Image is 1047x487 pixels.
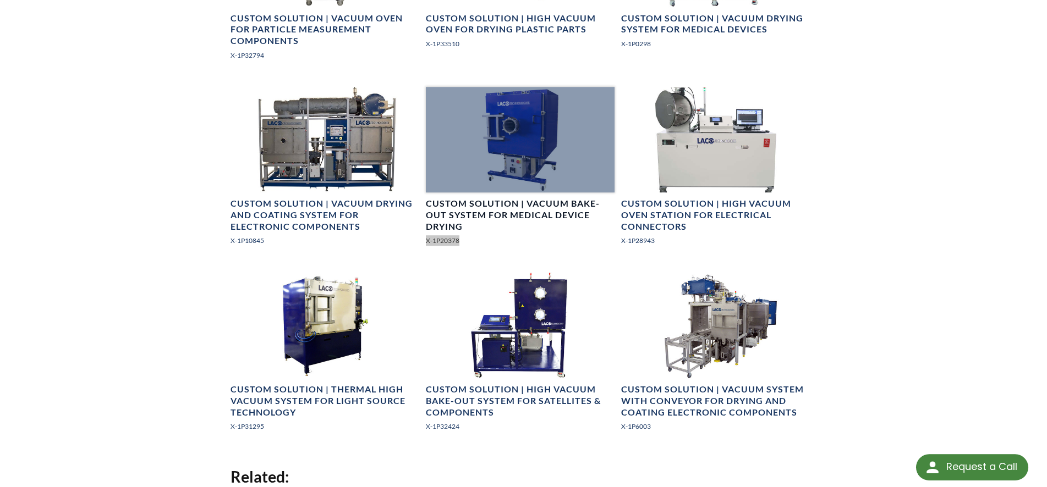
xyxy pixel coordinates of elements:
h4: Custom Solution | Thermal High Vacuum System for Light Source Technology [231,384,419,418]
a: Vacuum system with conveyor for drying and coating electronic components, side viewCustom Solutio... [621,272,810,440]
a: Vacuum Bake-out System imageCustom Solution | Vacuum Bake-Out System for Medical Device DryingX-1... [426,87,615,255]
p: X-1P33510 [426,38,615,49]
div: Request a Call [946,454,1017,479]
h4: Custom Solution | Vacuum Bake-Out System for Medical Device Drying [426,198,615,232]
a: Thermal High Vacuum System for Light Source Technology, angled viewCustom Solution | Thermal High... [231,272,419,440]
img: round button [924,458,941,476]
h4: Custom Solution | High Vacuum Oven for Drying Plastic Parts [426,13,615,36]
p: X-1P32424 [426,421,615,431]
h4: Custom Solution | Vacuum Oven for Particle Measurement Components [231,13,419,47]
h4: Custom Solution | High Vacuum Oven Station for Electrical Connectors [621,198,810,232]
h4: Custom Solution | Vacuum System with Conveyor for Drying and Coating Electronic Components [621,384,810,418]
h4: Custom Solution | Vacuum Drying System for Medical Devices [621,13,810,36]
p: X-1P20378 [426,235,615,246]
h4: Custom Solution | Vacuum Drying and Coating System for Electronic Components [231,198,419,232]
h4: Custom Solution | High Vacuum Bake-Out System for Satellites & Components [426,384,615,418]
a: Full View of Vacuum Drying and Coating System for Consumer Electronic ComponentsCustom Solution |... [231,87,419,255]
p: X-1P28943 [621,235,810,246]
p: X-1P6003 [621,421,810,431]
p: X-1P31295 [231,421,419,431]
p: X-1P0298 [621,38,810,49]
a: High Vacuum Oven Station for Electrical ConnectorsCustom Solution | High Vacuum Oven Station for ... [621,87,810,255]
h2: Related: [231,467,817,487]
p: X-1P10845 [231,235,419,246]
a: High Vacuum Bake-Out System for Satellite Components, front viewCustom Solution | High Vacuum Bak... [426,272,615,440]
div: Request a Call [916,454,1028,480]
p: X-1P32794 [231,50,419,60]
